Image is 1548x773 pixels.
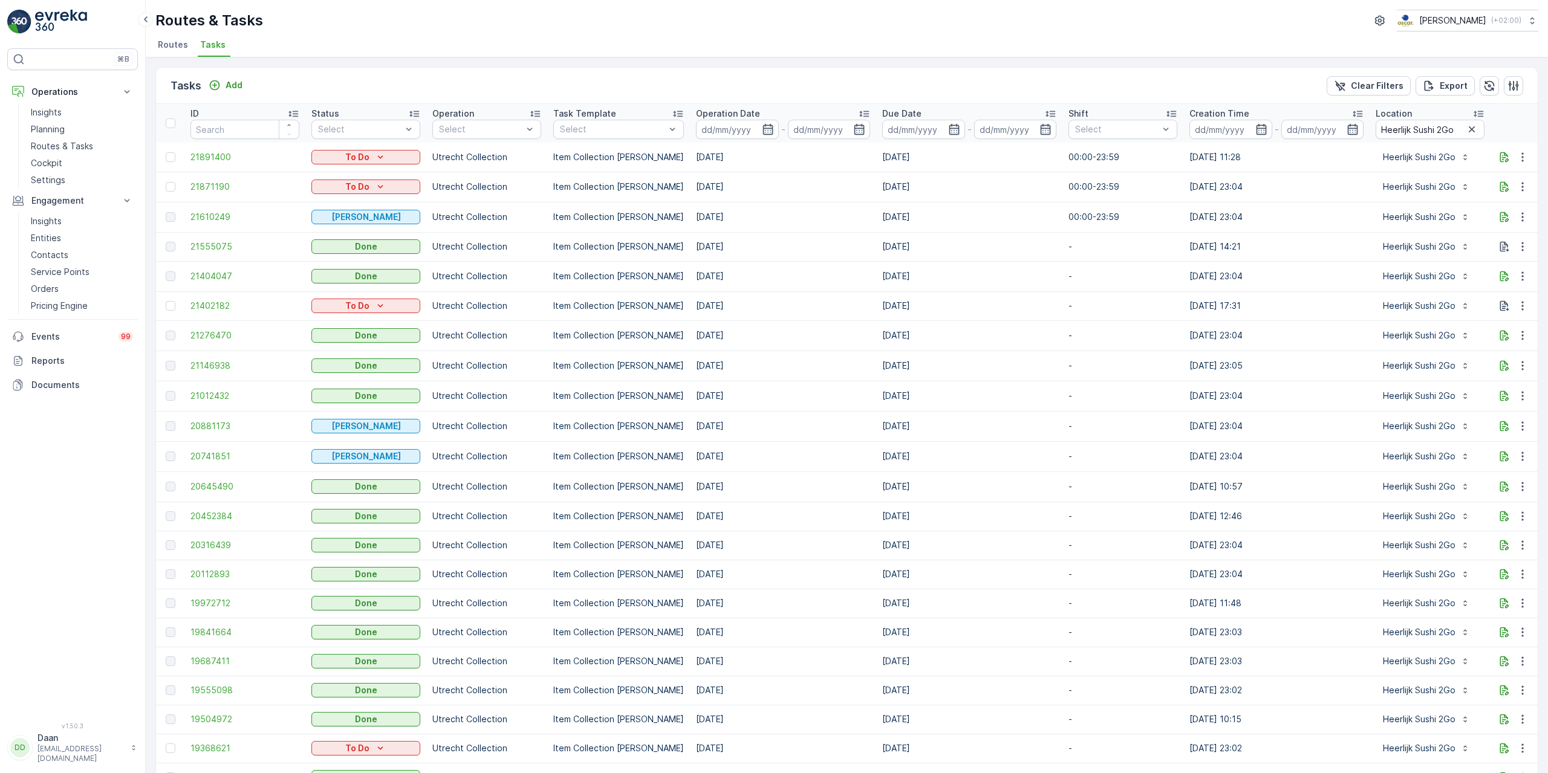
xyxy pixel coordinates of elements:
[31,266,89,278] p: Service Points
[1383,211,1455,223] p: Heerlijk Sushi 2Go
[166,361,175,370] div: Toggle Row Selected
[26,230,138,247] a: Entities
[1183,172,1370,202] td: [DATE] 23:04
[166,242,175,251] div: Toggle Row Selected
[1383,420,1455,432] p: Heerlijk Sushi 2Go
[1376,177,1477,196] button: Heerlijk Sushi 2Go
[1383,390,1455,402] p: Heerlijk Sushi 2Go
[1068,151,1177,163] p: 00:00-23:59
[432,181,541,193] p: Utrecht Collection
[26,297,138,314] a: Pricing Engine
[553,241,684,253] p: Item Collection [PERSON_NAME]
[696,120,779,139] input: dd/mm/yyyy
[876,441,1062,471] td: [DATE]
[190,241,299,253] a: 21555075
[690,172,876,202] td: [DATE]
[432,390,541,402] p: Utrecht Collection
[200,39,226,51] span: Tasks
[190,360,299,372] span: 21146938
[876,320,1062,351] td: [DATE]
[876,471,1062,502] td: [DATE]
[690,676,876,705] td: [DATE]
[690,441,876,471] td: [DATE]
[1376,623,1477,642] button: Heerlijk Sushi 2Go
[1189,108,1249,120] p: Creation Time
[10,738,30,757] div: DD
[190,390,299,402] a: 21012432
[876,618,1062,647] td: [DATE]
[1376,207,1477,227] button: Heerlijk Sushi 2Go
[226,79,242,91] p: Add
[190,713,299,725] span: 19504972
[1068,181,1177,193] p: 00:00-23:59
[1416,76,1475,95] button: Export
[190,300,299,312] span: 21402182
[876,411,1062,441] td: [DATE]
[166,301,175,311] div: Toggle Row Selected
[31,283,59,295] p: Orders
[882,108,922,120] p: Due Date
[1189,120,1272,139] input: dd/mm/yyyy
[190,510,299,522] span: 20452384
[26,155,138,172] a: Cockpit
[31,86,114,98] p: Operations
[26,213,138,230] a: Insights
[1376,447,1477,466] button: Heerlijk Sushi 2Go
[432,211,541,223] p: Utrecht Collection
[876,202,1062,232] td: [DATE]
[1068,390,1177,402] p: -
[190,181,299,193] span: 21871190
[1397,14,1414,27] img: basis-logo_rgb2x.png
[166,152,175,162] div: Toggle Row Selected
[318,123,402,135] p: Select
[690,411,876,441] td: [DATE]
[781,122,785,137] p: -
[190,480,299,493] a: 20645490
[37,732,125,744] p: Daan
[355,626,377,638] p: Done
[31,355,133,367] p: Reports
[432,270,541,282] p: Utrecht Collection
[1383,360,1455,372] p: Heerlijk Sushi 2Go
[190,655,299,667] a: 19687411
[876,291,1062,320] td: [DATE]
[1183,441,1370,471] td: [DATE] 23:04
[1351,80,1403,92] p: Clear Filters
[876,676,1062,705] td: [DATE]
[7,373,138,397] a: Documents
[311,389,420,403] button: Done
[1383,655,1455,667] p: Heerlijk Sushi 2Go
[26,104,138,121] a: Insights
[1183,705,1370,734] td: [DATE] 10:15
[31,249,68,261] p: Contacts
[968,122,972,137] p: -
[190,151,299,163] a: 21891400
[1383,713,1455,725] p: Heerlijk Sushi 2Go
[1383,450,1455,462] p: Heerlijk Sushi 2Go
[311,741,420,755] button: To Do
[690,471,876,502] td: [DATE]
[876,261,1062,291] td: [DATE]
[190,597,299,609] a: 19972712
[355,360,377,372] p: Done
[1183,411,1370,441] td: [DATE] 23:04
[26,138,138,155] a: Routes & Tasks
[331,211,401,223] p: [PERSON_NAME]
[690,261,876,291] td: [DATE]
[1183,560,1370,589] td: [DATE] 23:04
[190,211,299,223] a: 21610249
[1383,742,1455,754] p: Heerlijk Sushi 2Go
[190,742,299,754] span: 19368621
[690,291,876,320] td: [DATE]
[1183,618,1370,647] td: [DATE] 23:03
[690,589,876,618] td: [DATE]
[553,329,684,341] p: Item Collection [PERSON_NAME]
[26,264,138,280] a: Service Points
[190,568,299,580] span: 20112893
[190,539,299,551] span: 20316439
[876,351,1062,381] td: [DATE]
[204,78,247,92] button: Add
[190,626,299,638] a: 19841664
